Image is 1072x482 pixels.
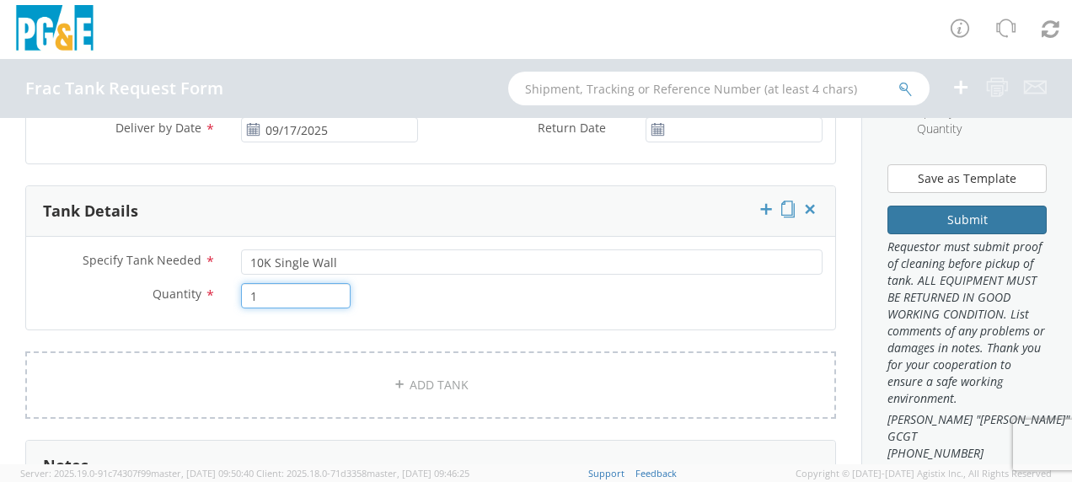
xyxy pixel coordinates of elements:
button: Submit [887,206,1047,234]
span: Quantity [917,121,962,137]
span: Quantity [153,286,201,302]
span: Specify Tank Needed [917,104,1027,120]
span: Deliver by Date [115,120,201,136]
input: Shipment, Tracking or Reference Number (at least 4 chars) [508,72,930,105]
a: Support [588,467,624,479]
h3: Tank Details [43,203,138,220]
span: Return Date [538,120,606,136]
span: Client: 2025.18.0-71d3358 [256,467,469,479]
span: master, [DATE] 09:46:25 [367,467,469,479]
span: Copyright © [DATE]-[DATE] Agistix Inc., All Rights Reserved [796,467,1052,480]
h3: Notes [43,458,88,474]
a: ADD TANK [25,351,836,419]
span: Server: 2025.19.0-91c74307f99 [20,467,254,479]
a: Feedback [635,467,677,479]
span: Specify Tank Needed [83,252,201,268]
span: master, [DATE] 09:50:40 [151,467,254,479]
span: Requestor must submit proof of cleaning before pickup of tank. ALL EQUIPMENT MUST BE RETURNED IN ... [887,238,1047,407]
img: pge-logo-06675f144f4cfa6a6814.png [13,5,97,55]
button: Save as Template [887,164,1047,193]
h4: Frac Tank Request Form [25,79,223,98]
